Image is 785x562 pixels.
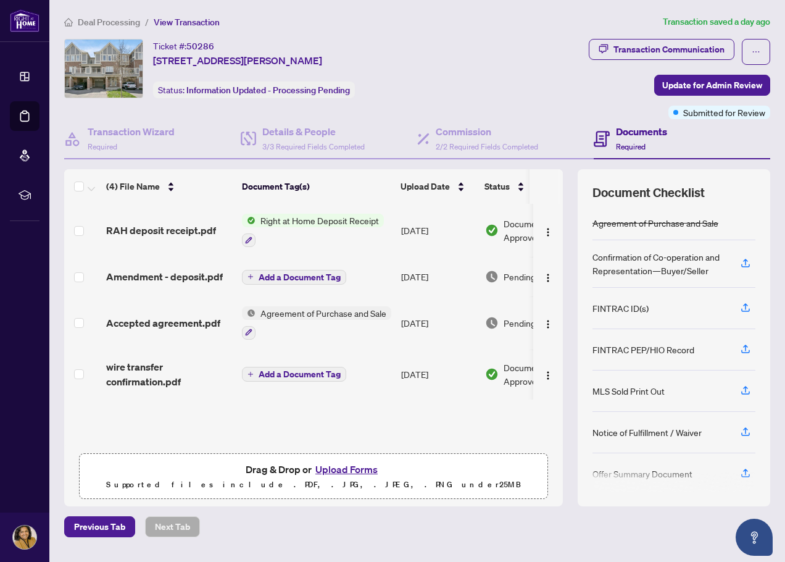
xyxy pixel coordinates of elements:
[592,467,692,480] div: Offer Summary Document
[153,39,214,53] div: Ticket #:
[613,40,725,59] div: Transaction Communication
[10,9,39,32] img: logo
[485,367,499,381] img: Document Status
[592,250,726,277] div: Confirmation of Co-operation and Representation—Buyer/Seller
[616,124,667,139] h4: Documents
[262,124,365,139] h4: Details & People
[259,370,341,379] span: Add a Document Tag
[396,169,480,204] th: Upload Date
[80,454,547,500] span: Drag & Drop orUpload FormsSupported files include .PDF, .JPG, .JPEG, .PNG under25MB
[106,180,160,193] span: (4) File Name
[87,477,540,492] p: Supported files include .PDF, .JPG, .JPEG, .PNG under 25 MB
[538,267,558,287] button: Logo
[88,124,175,139] h4: Transaction Wizard
[654,75,770,96] button: Update for Admin Review
[538,220,558,240] button: Logo
[255,214,384,227] span: Right at Home Deposit Receipt
[436,124,538,139] h4: Commission
[255,306,391,320] span: Agreement of Purchase and Sale
[401,180,450,193] span: Upload Date
[504,361,580,388] span: Document Approved
[504,270,565,283] span: Pending Review
[242,367,346,382] button: Add a Document Tag
[616,142,646,151] span: Required
[186,85,350,96] span: Information Updated - Processing Pending
[242,214,384,247] button: Status IconRight at Home Deposit Receipt
[246,461,381,477] span: Drag & Drop or
[592,301,649,315] div: FINTRAC ID(s)
[145,15,149,29] li: /
[145,516,200,537] button: Next Tab
[538,364,558,384] button: Logo
[485,316,499,330] img: Document Status
[592,343,694,356] div: FINTRAC PEP/HIO Record
[543,273,553,283] img: Logo
[13,526,36,549] img: Profile Icon
[592,216,718,230] div: Agreement of Purchase and Sale
[662,75,762,95] span: Update for Admin Review
[736,519,773,556] button: Open asap
[242,214,255,227] img: Status Icon
[242,306,391,340] button: Status IconAgreement of Purchase and Sale
[242,366,346,382] button: Add a Document Tag
[396,296,480,350] td: [DATE]
[153,82,355,98] div: Status:
[242,269,346,285] button: Add a Document Tag
[101,169,237,204] th: (4) File Name
[504,217,580,244] span: Document Approved
[78,17,140,28] span: Deal Processing
[396,204,480,257] td: [DATE]
[106,359,232,389] span: wire transfer confirmation.pdf
[485,224,499,237] img: Document Status
[259,273,341,282] span: Add a Document Tag
[485,270,499,283] img: Document Status
[88,142,117,151] span: Required
[262,142,365,151] span: 3/3 Required Fields Completed
[543,371,553,380] img: Logo
[484,180,510,193] span: Status
[242,306,255,320] img: Status Icon
[663,15,770,29] article: Transaction saved a day ago
[592,426,702,439] div: Notice of Fulfillment / Waiver
[65,40,143,98] img: IMG-W12321465_1.jpg
[74,517,125,537] span: Previous Tab
[436,142,538,151] span: 2/2 Required Fields Completed
[592,184,705,201] span: Document Checklist
[153,53,322,68] span: [STREET_ADDRESS][PERSON_NAME]
[589,39,734,60] button: Transaction Communication
[396,257,480,296] td: [DATE]
[543,227,553,237] img: Logo
[683,106,765,119] span: Submitted for Review
[538,313,558,333] button: Logo
[312,461,381,477] button: Upload Forms
[106,316,220,330] span: Accepted agreement.pdf
[242,270,346,285] button: Add a Document Tag
[106,223,216,238] span: RAH deposit receipt.pdf
[186,41,214,52] span: 50286
[106,269,223,284] span: Amendment - deposit.pdf
[592,384,665,398] div: MLS Sold Print Out
[247,371,254,377] span: plus
[504,316,565,330] span: Pending Review
[396,350,480,399] td: [DATE]
[480,169,584,204] th: Status
[543,319,553,329] img: Logo
[154,17,220,28] span: View Transaction
[64,516,135,537] button: Previous Tab
[237,169,396,204] th: Document Tag(s)
[752,48,760,56] span: ellipsis
[64,18,73,27] span: home
[247,274,254,280] span: plus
